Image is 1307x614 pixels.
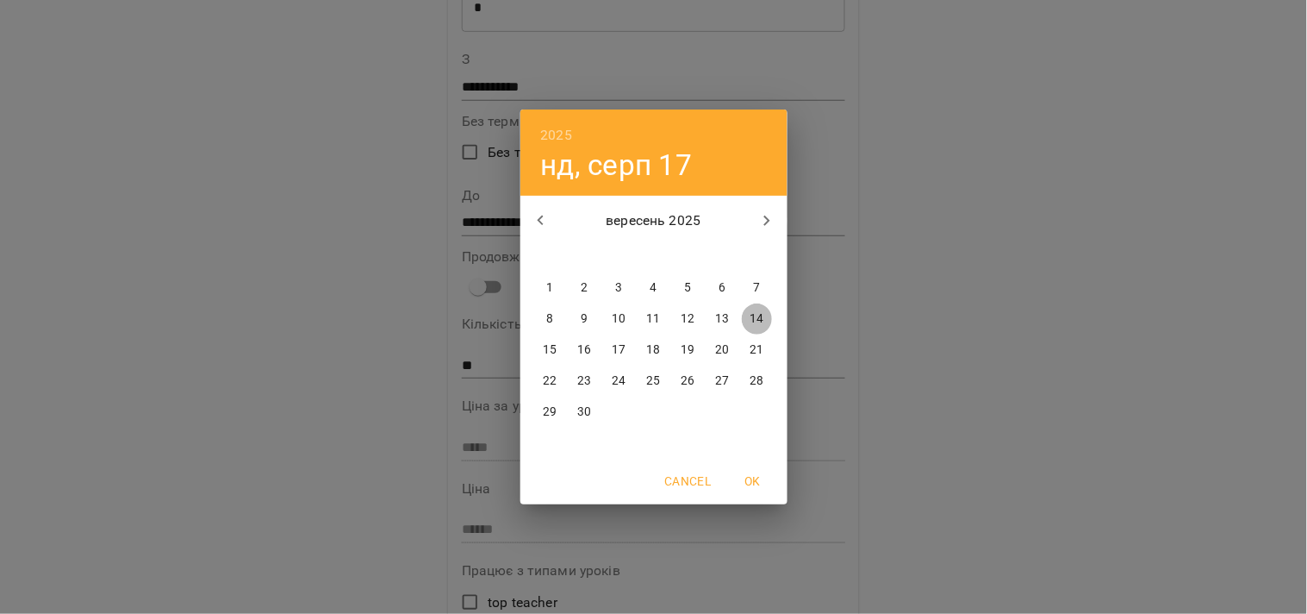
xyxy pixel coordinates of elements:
[673,273,704,304] button: 5
[569,247,601,264] span: вт
[750,310,763,328] p: 14
[638,273,669,304] button: 4
[561,210,746,231] p: вересень 2025
[612,341,625,359] p: 17
[725,466,781,497] button: OK
[569,335,601,366] button: 16
[681,341,694,359] p: 19
[569,397,601,428] button: 30
[535,247,566,264] span: пн
[638,304,669,335] button: 11
[569,366,601,397] button: 23
[541,123,573,147] button: 2025
[541,147,693,183] button: нд, серп 17
[646,310,660,328] p: 11
[753,279,760,297] p: 7
[673,335,704,366] button: 19
[638,335,669,366] button: 18
[673,366,704,397] button: 26
[650,279,657,297] p: 4
[535,304,566,335] button: 8
[715,341,729,359] p: 20
[673,247,704,264] span: пт
[732,471,774,492] span: OK
[719,279,725,297] p: 6
[750,341,763,359] p: 21
[707,366,738,397] button: 27
[664,471,711,492] span: Cancel
[604,366,635,397] button: 24
[612,310,625,328] p: 10
[546,310,553,328] p: 8
[742,366,773,397] button: 28
[535,366,566,397] button: 22
[681,373,694,390] p: 26
[742,247,773,264] span: нд
[569,273,601,304] button: 2
[581,310,588,328] p: 9
[646,373,660,390] p: 25
[535,397,566,428] button: 29
[546,279,553,297] p: 1
[604,304,635,335] button: 10
[707,335,738,366] button: 20
[646,341,660,359] p: 18
[681,310,694,328] p: 12
[535,335,566,366] button: 15
[657,466,718,497] button: Cancel
[742,273,773,304] button: 7
[673,304,704,335] button: 12
[615,279,622,297] p: 3
[742,304,773,335] button: 14
[684,279,691,297] p: 5
[543,373,557,390] p: 22
[577,341,591,359] p: 16
[715,310,729,328] p: 13
[543,404,557,421] p: 29
[750,373,763,390] p: 28
[612,373,625,390] p: 24
[707,247,738,264] span: сб
[638,366,669,397] button: 25
[707,304,738,335] button: 13
[535,273,566,304] button: 1
[569,304,601,335] button: 9
[707,273,738,304] button: 6
[543,341,557,359] p: 15
[742,335,773,366] button: 21
[604,247,635,264] span: ср
[715,373,729,390] p: 27
[604,273,635,304] button: 3
[581,279,588,297] p: 2
[577,373,591,390] p: 23
[638,247,669,264] span: чт
[577,404,591,421] p: 30
[604,335,635,366] button: 17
